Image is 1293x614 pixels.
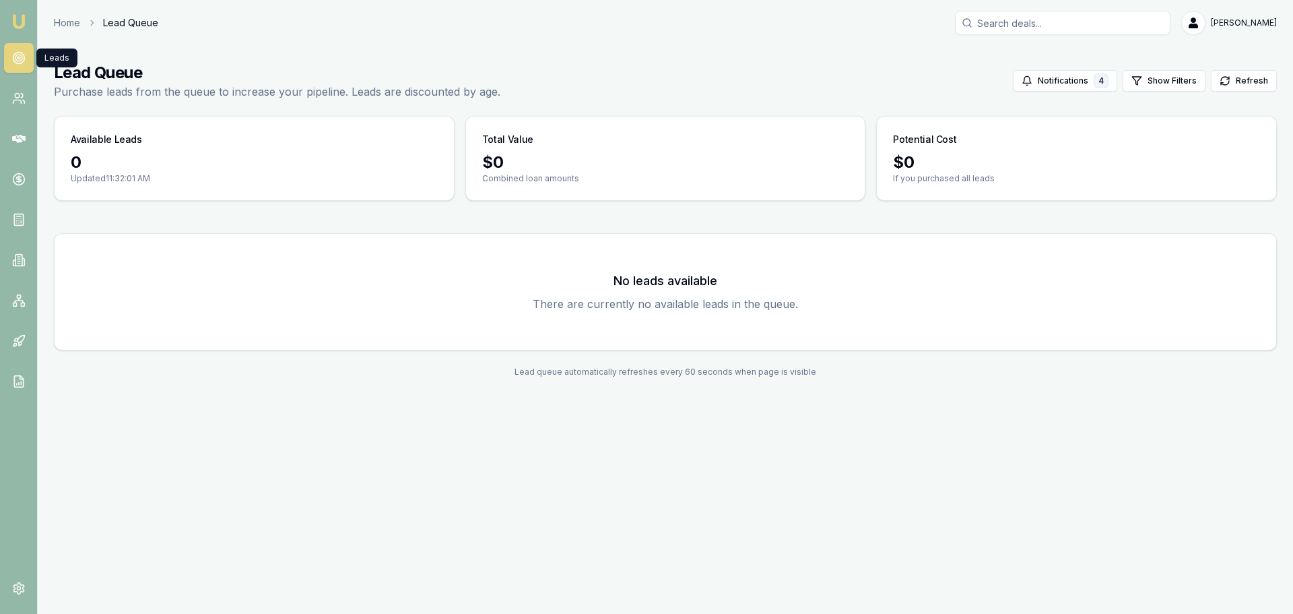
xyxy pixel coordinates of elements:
[1094,73,1108,88] div: 4
[893,173,1260,184] p: If you purchased all leads
[893,133,956,146] h3: Potential Cost
[71,152,438,173] div: 0
[71,272,1260,290] h3: No leads available
[103,16,158,30] span: Lead Queue
[54,62,500,84] h1: Lead Queue
[71,296,1260,312] p: There are currently no available leads in the queue.
[11,13,27,30] img: emu-icon-u.png
[54,16,158,30] nav: breadcrumb
[54,84,500,100] p: Purchase leads from the queue to increase your pipeline. Leads are discounted by age.
[71,173,438,184] p: Updated 11:32:01 AM
[54,16,80,30] a: Home
[482,133,533,146] h3: Total Value
[1211,70,1277,92] button: Refresh
[71,133,142,146] h3: Available Leads
[893,152,1260,173] div: $ 0
[1013,70,1117,92] button: Notifications4
[482,173,849,184] p: Combined loan amounts
[1123,70,1205,92] button: Show Filters
[1211,18,1277,28] span: [PERSON_NAME]
[955,11,1170,35] input: Search deals
[54,367,1277,377] div: Lead queue automatically refreshes every 60 seconds when page is visible
[482,152,849,173] div: $ 0
[36,49,77,67] div: Leads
